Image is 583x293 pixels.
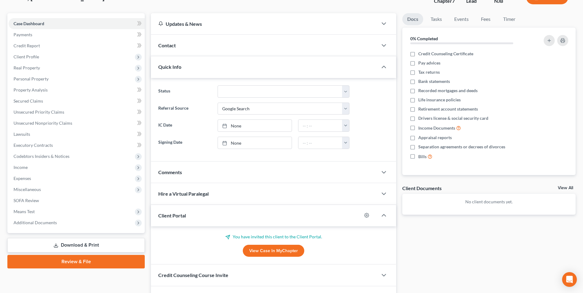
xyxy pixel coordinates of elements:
[158,64,181,70] span: Quick Info
[158,272,228,278] span: Credit Counseling Course Invite
[9,107,145,118] a: Unsecured Priority Claims
[14,76,49,81] span: Personal Property
[14,43,40,48] span: Credit Report
[418,78,450,84] span: Bank statements
[426,13,447,25] a: Tasks
[476,13,496,25] a: Fees
[418,115,488,121] span: Drivers license & social security card
[243,245,304,257] a: View Case in MyChapter
[14,120,72,126] span: Unsecured Nonpriority Claims
[14,198,39,203] span: SOFA Review
[418,60,440,66] span: Pay advices
[418,51,473,57] span: Credit Counseling Certificate
[418,97,461,103] span: Life insurance policies
[407,199,571,205] p: No client documents yet.
[558,186,573,190] a: View All
[9,29,145,40] a: Payments
[402,13,423,25] a: Docs
[14,109,64,115] span: Unsecured Priority Claims
[14,54,39,59] span: Client Profile
[418,135,452,141] span: Appraisal reports
[298,120,342,131] input: -- : --
[14,220,57,225] span: Additional Documents
[14,143,53,148] span: Executory Contracts
[155,85,214,98] label: Status
[418,69,440,75] span: Tax returns
[418,144,505,150] span: Separation agreements or decrees of divorces
[418,154,427,160] span: Bills
[14,154,69,159] span: Codebtors Insiders & Notices
[418,125,455,131] span: Income Documents
[9,129,145,140] a: Lawsuits
[9,118,145,129] a: Unsecured Nonpriority Claims
[9,195,145,206] a: SOFA Review
[449,13,474,25] a: Events
[14,131,30,137] span: Lawsuits
[7,238,145,252] a: Download & Print
[155,103,214,115] label: Referral Source
[418,106,478,112] span: Retirement account statements
[9,84,145,96] a: Property Analysis
[14,209,35,214] span: Means Test
[402,185,442,191] div: Client Documents
[14,21,44,26] span: Case Dashboard
[158,21,370,27] div: Updates & News
[158,169,182,175] span: Comments
[158,213,186,218] span: Client Portal
[218,137,292,149] a: None
[14,187,41,192] span: Miscellaneous
[418,88,478,94] span: Recorded mortgages and deeds
[410,36,438,41] strong: 0% Completed
[158,191,209,197] span: Hire a Virtual Paralegal
[9,18,145,29] a: Case Dashboard
[14,65,40,70] span: Real Property
[155,119,214,132] label: IC Date
[9,140,145,151] a: Executory Contracts
[14,32,32,37] span: Payments
[9,96,145,107] a: Secured Claims
[9,40,145,51] a: Credit Report
[158,42,176,48] span: Contact
[498,13,520,25] a: Timer
[14,98,43,104] span: Secured Claims
[155,137,214,149] label: Signing Date
[14,165,28,170] span: Income
[7,255,145,268] a: Review & File
[298,137,342,149] input: -- : --
[218,120,292,131] a: None
[14,87,48,92] span: Property Analysis
[562,272,577,287] div: Open Intercom Messenger
[158,234,389,240] p: You have invited this client to the Client Portal.
[14,176,31,181] span: Expenses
